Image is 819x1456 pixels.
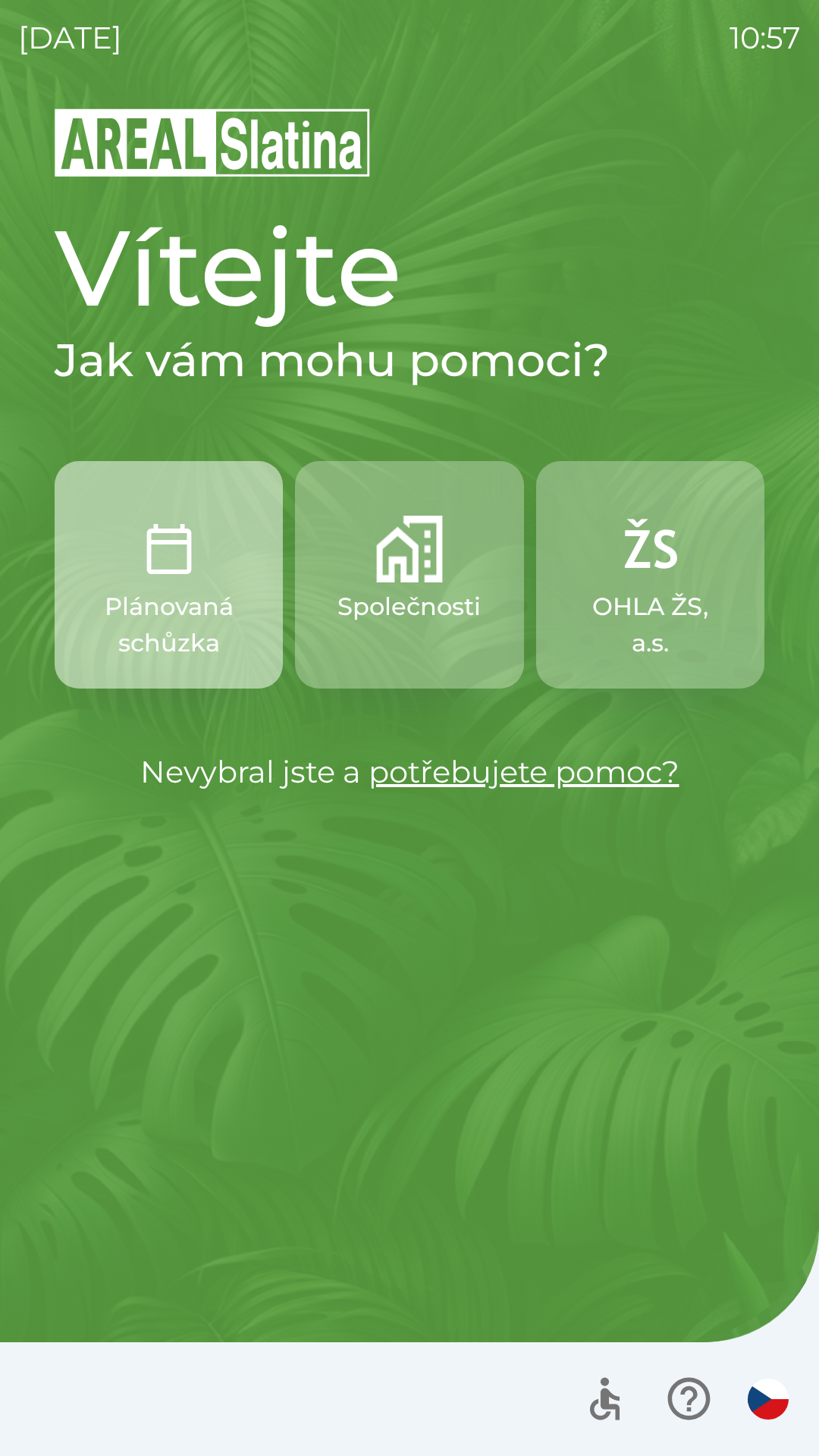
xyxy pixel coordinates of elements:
h1: Vítejte [55,203,764,332]
img: 0ea463ad-1074-4378-bee6-aa7a2f5b9440.png [136,516,202,582]
p: 10:57 [730,15,801,61]
button: Plánovaná schůzka [55,461,283,689]
p: Nevybral jste a [55,749,764,795]
p: Společnosti [337,588,481,625]
p: [DATE] [18,15,122,61]
img: Logo [55,106,764,179]
p: OHLA ŽS, a.s. [573,588,728,661]
img: 9f72f9f4-8902-46ff-b4e6-bc4241ee3c12.png [617,516,683,582]
img: cs flag [748,1379,789,1420]
h2: Jak vám mohu pomoci? [55,332,764,388]
button: OHLA ŽS, a.s. [536,461,764,689]
p: Plánovaná schůzka [91,588,246,661]
a: potřebujete pomoc? [369,753,679,790]
img: 58b4041c-2a13-40f9-aad2-b58ace873f8c.png [376,516,443,582]
button: Společnosti [295,461,523,689]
